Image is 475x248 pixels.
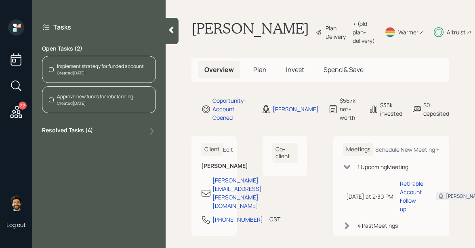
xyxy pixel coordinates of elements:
div: Approve new funds for rebalancing [57,93,133,100]
div: 1 Upcoming Meeting [357,163,408,171]
div: Plan Delivery [326,24,349,41]
span: Plan [253,65,267,74]
div: [PERSON_NAME] [273,105,319,113]
h6: Client [201,143,223,156]
div: $35k invested [380,101,402,118]
div: Retirable Account Follow-up [400,179,423,213]
div: Warmer [398,28,418,36]
div: Opportunity · Account Opened [212,96,252,122]
div: Altruist [447,28,466,36]
div: • (old plan-delivery) [353,19,375,45]
div: 32 [19,102,27,110]
label: Open Tasks ( 2 ) [42,45,156,53]
h1: [PERSON_NAME] [191,19,309,45]
div: [DATE] at 2:30 PM [346,192,393,201]
h6: Meetings [343,143,374,156]
span: Invest [286,65,304,74]
img: eric-schwartz-headshot.png [8,195,24,211]
h6: Co-client [272,143,298,163]
div: $567k net-worth [340,96,359,122]
div: Created [DATE] [57,100,133,106]
label: Tasks [53,23,71,32]
div: Implement strategy for funded account [57,63,144,70]
div: $0 deposited [423,101,449,118]
label: Resolved Tasks ( 4 ) [42,126,93,136]
div: Schedule New Meeting + [375,146,439,153]
span: Overview [204,65,234,74]
div: [PERSON_NAME][EMAIL_ADDRESS][PERSON_NAME][DOMAIN_NAME] [212,176,262,210]
div: Edit [223,146,233,153]
div: 4 Past Meeting s [357,221,398,230]
div: Log out [6,221,26,229]
div: Created [DATE] [57,70,144,76]
span: Spend & Save [324,65,364,74]
div: [PHONE_NUMBER] [212,215,263,224]
h6: [PERSON_NAME] [201,163,227,170]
